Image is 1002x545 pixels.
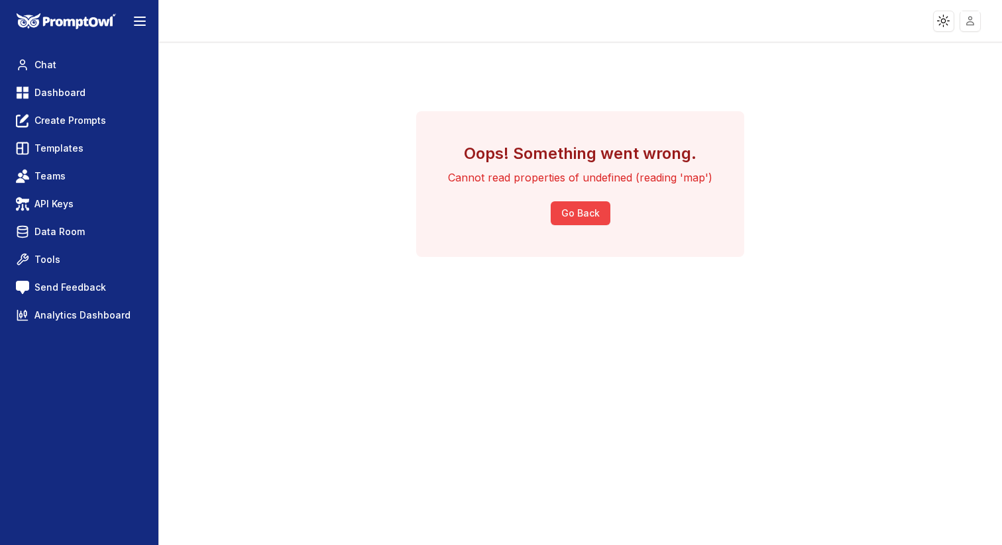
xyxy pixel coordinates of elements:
span: Teams [34,170,66,183]
h3: Oops! Something went wrong. [448,143,712,164]
a: Chat [11,53,148,77]
a: Dashboard [11,81,148,105]
a: Teams [11,164,148,188]
span: API Keys [34,197,74,211]
span: Data Room [34,225,85,238]
span: Send Feedback [34,281,106,294]
a: Analytics Dashboard [11,303,148,327]
a: Templates [11,136,148,160]
span: Tools [34,253,60,266]
img: PromptOwl [17,13,116,30]
a: Data Room [11,220,148,244]
a: Tools [11,248,148,272]
a: Create Prompts [11,109,148,132]
a: Send Feedback [11,275,148,299]
span: Analytics Dashboard [34,309,131,322]
button: Go Back [551,201,610,225]
p: Cannot read properties of undefined (reading 'map') [448,170,712,185]
span: Templates [34,142,83,155]
span: Dashboard [34,86,85,99]
span: Chat [34,58,56,72]
a: API Keys [11,192,148,216]
img: feedback [16,281,29,294]
img: placeholder-user.jpg [961,11,980,30]
span: Create Prompts [34,114,106,127]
